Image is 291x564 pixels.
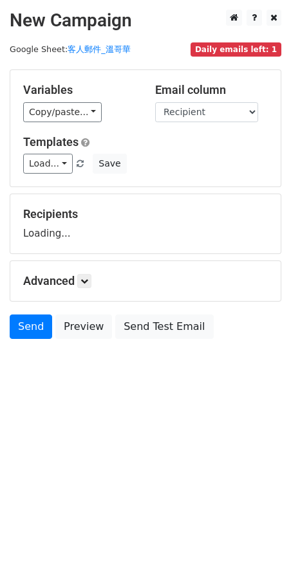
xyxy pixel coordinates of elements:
small: Google Sheet: [10,44,131,54]
h2: New Campaign [10,10,281,32]
div: Loading... [23,207,268,241]
h5: Advanced [23,274,268,288]
a: Send Test Email [115,314,213,339]
a: Preview [55,314,112,339]
h5: Variables [23,83,136,97]
h5: Recipients [23,207,268,221]
a: Daily emails left: 1 [191,44,281,54]
a: Send [10,314,52,339]
span: Daily emails left: 1 [191,42,281,57]
a: Load... [23,154,73,174]
a: 客人郵件_溫哥華 [68,44,130,54]
h5: Email column [155,83,268,97]
button: Save [93,154,126,174]
a: Templates [23,135,79,149]
a: Copy/paste... [23,102,102,122]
